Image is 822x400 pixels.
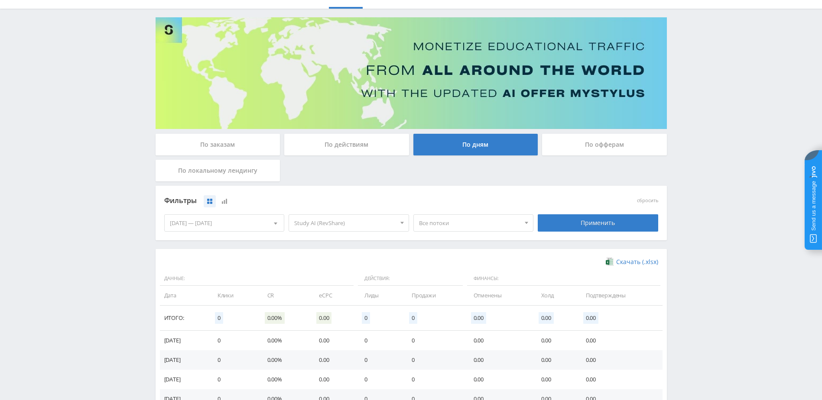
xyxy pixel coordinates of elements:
div: По офферам [542,134,667,155]
div: По заказам [156,134,280,155]
td: 0 [356,370,403,389]
div: По действиям [284,134,409,155]
td: 0.00 [533,350,577,370]
td: 0 [209,350,259,370]
td: 0.00% [259,331,310,350]
td: 0 [403,331,465,350]
span: Скачать (.xlsx) [616,258,658,265]
span: Действия: [358,271,463,286]
img: xlsx [606,257,613,266]
span: Все потоки [419,215,520,231]
div: По дням [413,134,538,155]
td: 0.00 [465,370,533,389]
td: Подтверждены [577,286,663,305]
td: 0 [403,370,465,389]
div: [DATE] — [DATE] [165,215,284,231]
div: Фильтры [164,194,534,207]
span: 0 [362,312,370,324]
span: 0 [215,312,223,324]
td: 0.00 [577,350,663,370]
a: Скачать (.xlsx) [606,258,658,266]
div: Применить [538,214,658,232]
span: Финансы: [467,271,660,286]
span: 0.00 [316,312,331,324]
td: Продажи [403,286,465,305]
span: Данные: [160,271,354,286]
td: 0.00 [310,370,356,389]
td: 0 [356,331,403,350]
button: сбросить [637,198,658,203]
td: 0.00% [259,350,310,370]
td: Дата [160,286,209,305]
td: Отменены [465,286,533,305]
td: Лиды [356,286,403,305]
td: Итого: [160,306,209,331]
span: 0 [409,312,417,324]
span: 0.00 [471,312,486,324]
td: [DATE] [160,350,209,370]
td: 0.00 [310,350,356,370]
td: CR [259,286,310,305]
span: 0.00% [265,312,285,324]
td: [DATE] [160,370,209,389]
span: 0.00 [539,312,554,324]
td: eCPC [310,286,356,305]
td: [DATE] [160,331,209,350]
img: Banner [156,17,667,129]
td: 0.00% [259,370,310,389]
td: 0 [209,370,259,389]
td: 0.00 [465,331,533,350]
td: Клики [209,286,259,305]
td: 0.00 [577,331,663,350]
td: 0.00 [465,350,533,370]
td: 0 [356,350,403,370]
td: Холд [533,286,577,305]
td: 0.00 [577,370,663,389]
td: 0 [403,350,465,370]
div: По локальному лендингу [156,160,280,181]
td: 0.00 [310,331,356,350]
td: 0.00 [533,331,577,350]
span: Study AI (RevShare) [294,215,396,231]
td: 0.00 [533,370,577,389]
td: 0 [209,331,259,350]
span: 0.00 [583,312,598,324]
